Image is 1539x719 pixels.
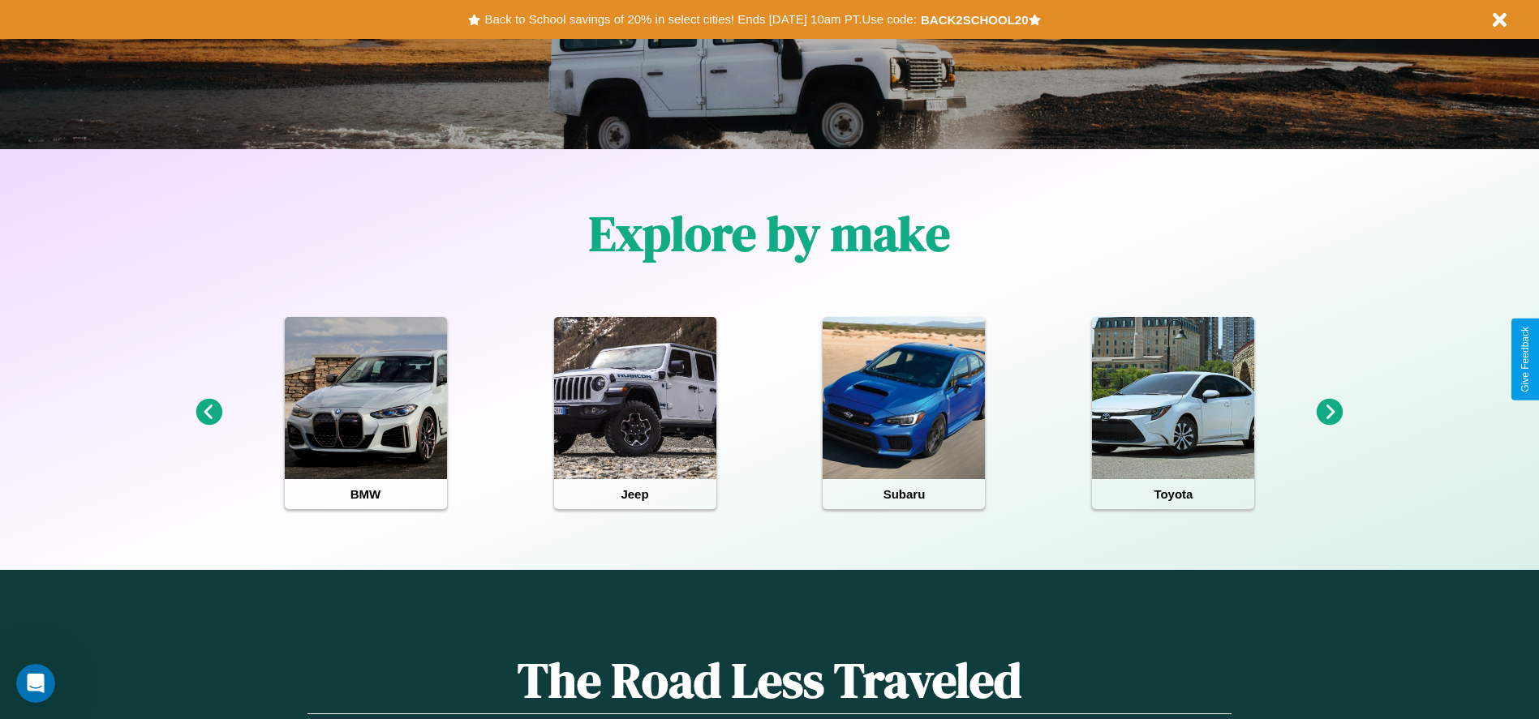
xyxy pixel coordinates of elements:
[285,479,447,509] h4: BMW
[554,479,716,509] h4: Jeep
[921,13,1029,27] b: BACK2SCHOOL20
[589,200,950,267] h1: Explore by make
[1520,327,1531,392] div: Give Feedback
[1092,479,1254,509] h4: Toyota
[480,8,920,31] button: Back to School savings of 20% in select cities! Ends [DATE] 10am PT.Use code:
[823,479,985,509] h4: Subaru
[307,647,1231,714] h1: The Road Less Traveled
[16,664,55,703] iframe: Intercom live chat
